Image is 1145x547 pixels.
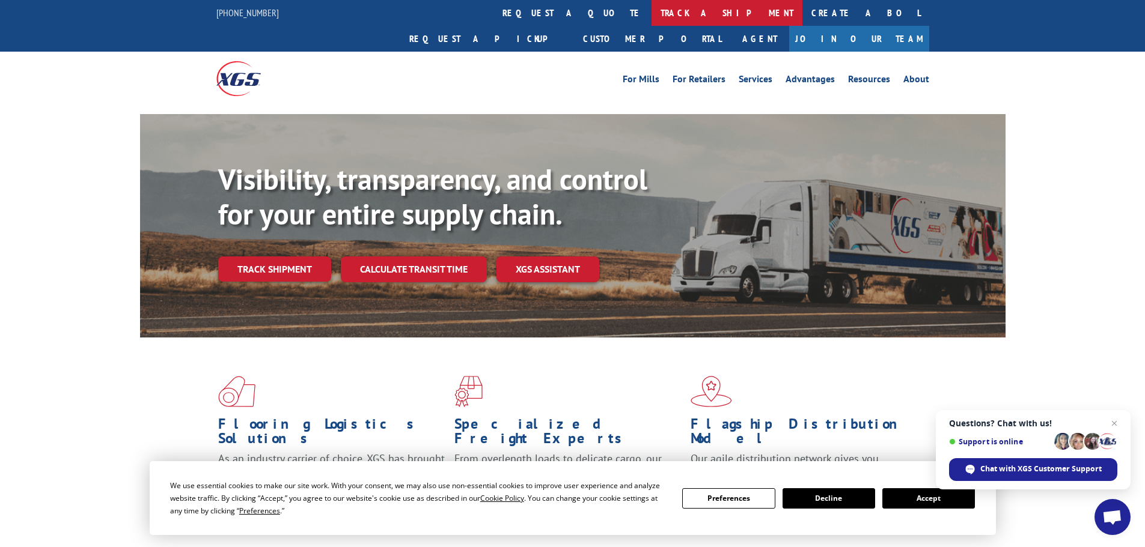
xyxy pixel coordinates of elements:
b: Visibility, transparency, and control for your entire supply chain. [218,160,647,232]
span: Our agile distribution network gives you nationwide inventory management on demand. [691,452,912,480]
a: Join Our Team [789,26,929,52]
span: As an industry carrier of choice, XGS has brought innovation and dedication to flooring logistics... [218,452,445,494]
div: Open chat [1095,499,1131,535]
a: For Mills [623,74,659,88]
span: Questions? Chat with us! [949,419,1117,428]
a: About [903,74,929,88]
a: Request a pickup [400,26,574,52]
img: xgs-icon-flagship-distribution-model-red [691,376,732,407]
a: [PHONE_NUMBER] [216,7,279,19]
button: Decline [783,488,875,509]
a: Advantages [786,74,835,88]
h1: Flagship Distribution Model [691,417,918,452]
a: Customer Portal [574,26,730,52]
h1: Specialized Freight Experts [454,417,682,452]
a: Resources [848,74,890,88]
button: Preferences [682,488,775,509]
a: XGS ASSISTANT [496,256,599,282]
a: Agent [730,26,789,52]
span: Chat with XGS Customer Support [980,464,1102,474]
h1: Flooring Logistics Solutions [218,417,445,452]
span: Support is online [949,437,1050,446]
a: For Retailers [673,74,725,88]
span: Preferences [239,506,280,516]
img: xgs-icon-focused-on-flooring-red [454,376,483,407]
div: Chat with XGS Customer Support [949,458,1117,481]
a: Track shipment [218,256,331,282]
div: We use essential cookies to make our site work. With your consent, we may also use non-essential ... [170,479,668,517]
img: xgs-icon-total-supply-chain-intelligence-red [218,376,255,407]
div: Cookie Consent Prompt [150,461,996,535]
a: Services [739,74,772,88]
a: Calculate transit time [341,256,487,282]
span: Cookie Policy [480,493,524,503]
button: Accept [882,488,975,509]
p: From overlength loads to delicate cargo, our experienced staff knows the best way to move your fr... [454,452,682,505]
span: Close chat [1107,416,1122,431]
